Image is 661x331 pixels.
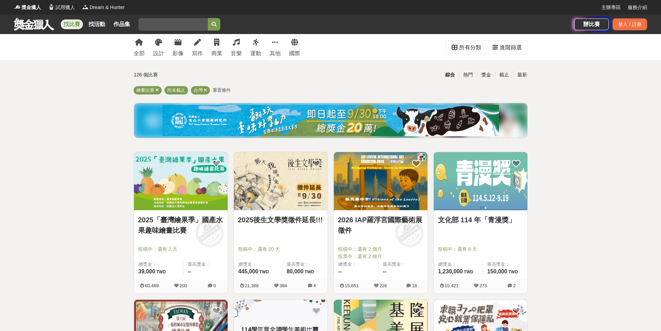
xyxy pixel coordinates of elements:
img: Logo [48,3,55,10]
div: 商業 [211,49,222,58]
span: 投稿中：還有 20 天 [238,246,323,253]
div: 最新 [513,69,531,81]
span: 80,000 [287,268,304,274]
a: 找活動 [86,19,108,29]
span: 總獎金： [438,261,479,268]
span: TWD [156,270,166,274]
a: 國際 [289,34,300,60]
img: Logo [82,3,89,10]
a: 找比賽 [61,19,83,29]
a: 運動 [250,34,261,60]
span: 試用獵人 [56,4,75,11]
span: -- [383,268,387,274]
a: 寫作 [192,34,203,60]
a: 作品集 [111,19,133,29]
span: 39,000 [138,268,155,274]
img: Cover Image [134,152,228,210]
div: 全部 [134,49,145,58]
span: 4 [313,283,316,288]
a: 音樂 [231,34,242,60]
span: 投稿中：還有 8 天 [438,246,523,253]
span: 投票中：還有 2 個月 [338,253,423,260]
span: TWD [259,270,269,274]
div: 熱門 [459,69,477,81]
span: 226 [380,283,387,288]
span: 最高獎金： [287,261,323,268]
span: 最高獎金： [188,261,223,268]
span: 最高獎金： [487,261,523,268]
span: 重置條件 [213,88,231,93]
div: 126 個比賽 [134,69,265,81]
div: 寫作 [192,49,203,58]
img: Cover Image [234,152,328,210]
img: Cover Image [334,152,427,210]
span: TWD [508,270,518,274]
div: 登入 / 註冊 [612,18,647,30]
span: -- [188,268,192,274]
span: 投稿中：還有 2 個月 [338,246,423,253]
div: 獎金 [477,69,495,81]
a: 文化部 114 年「青漫獎」 [438,215,523,225]
div: 國際 [289,49,300,58]
a: 服務介紹 [628,4,647,11]
img: Logo [14,3,21,10]
span: 150,000 [487,268,507,274]
div: 音樂 [231,49,242,58]
div: 綜合 [441,69,459,81]
span: 60,469 [145,283,159,288]
a: 影像 [172,34,184,60]
div: 影像 [172,49,184,58]
span: 獎金獵人 [22,4,41,11]
span: 384 [280,283,287,288]
a: Logo獎金獵人 [14,4,41,11]
span: 0 [213,283,216,288]
span: 15,651 [345,283,359,288]
span: TWD [464,270,473,274]
div: 所有分類 [459,41,481,55]
span: 最高獎金： [383,261,423,268]
img: Cover Image [434,152,527,210]
a: 辦比賽 [574,18,609,30]
span: -- [338,268,342,274]
span: 尚未截止 [167,88,185,93]
span: 445,000 [238,268,259,274]
span: 15,421 [445,283,459,288]
span: 18 [412,283,417,288]
a: 2025「臺灣繪果季」國產水果趣味繪畫比賽 [138,215,223,235]
img: ea6d37ea-8c75-4c97-b408-685919e50f13.jpg [162,105,499,136]
span: 繪畫比賽 [136,88,154,93]
span: 總獎金： [238,261,278,268]
span: Dream & Hunter [90,4,125,11]
span: 投稿中：還有 2 天 [138,246,223,253]
span: 總獎金： [138,261,179,268]
div: 進階篩選 [500,41,522,55]
a: 商業 [211,34,222,60]
span: 總獎金： [338,261,374,268]
a: 全部 [134,34,145,60]
a: Logo試用獵人 [48,4,75,11]
a: 主辦專區 [601,4,621,11]
span: 1,230,000 [438,268,463,274]
span: 273 [480,283,487,288]
a: LogoDream & Hunter [82,4,125,11]
span: 21,368 [245,283,259,288]
div: 其他 [270,49,281,58]
a: 2025後生文學獎徵件延長!!! [238,215,323,225]
a: 2026 IAP羅浮宮國際藝術展徵件 [338,215,423,235]
div: 運動 [250,49,261,58]
a: 設計 [153,34,164,60]
span: 2 [513,283,516,288]
span: TWD [305,270,314,274]
span: 台灣 [194,88,203,93]
a: 其他 [270,34,281,60]
div: 設計 [153,49,164,58]
span: 200 [180,283,187,288]
div: 截止 [495,69,513,81]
